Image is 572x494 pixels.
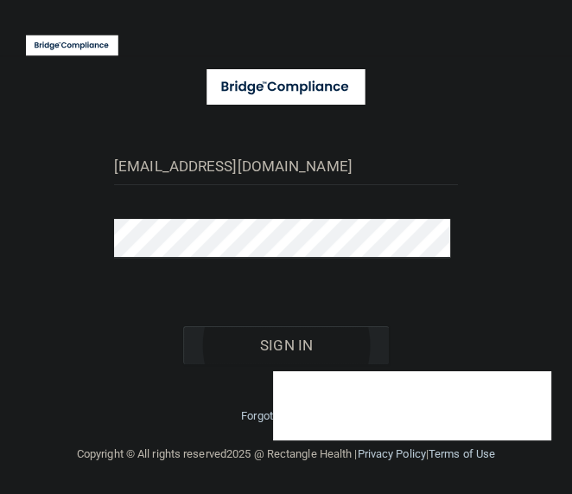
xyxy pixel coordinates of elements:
[273,371,551,440] iframe: Drift Widget Chat Controller
[429,447,495,460] a: Terms of Use
[357,447,425,460] a: Privacy Policy
[114,146,458,185] input: Email
[183,326,390,364] button: Sign In
[241,409,331,422] a: Forgot Password?
[207,69,365,105] img: bridge_compliance_login_screen.278c3ca4.svg
[26,28,118,63] img: bridge_compliance_login_screen.278c3ca4.svg
[30,427,542,482] div: Copyright © All rights reserved 2025 @ Rectangle Health | |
